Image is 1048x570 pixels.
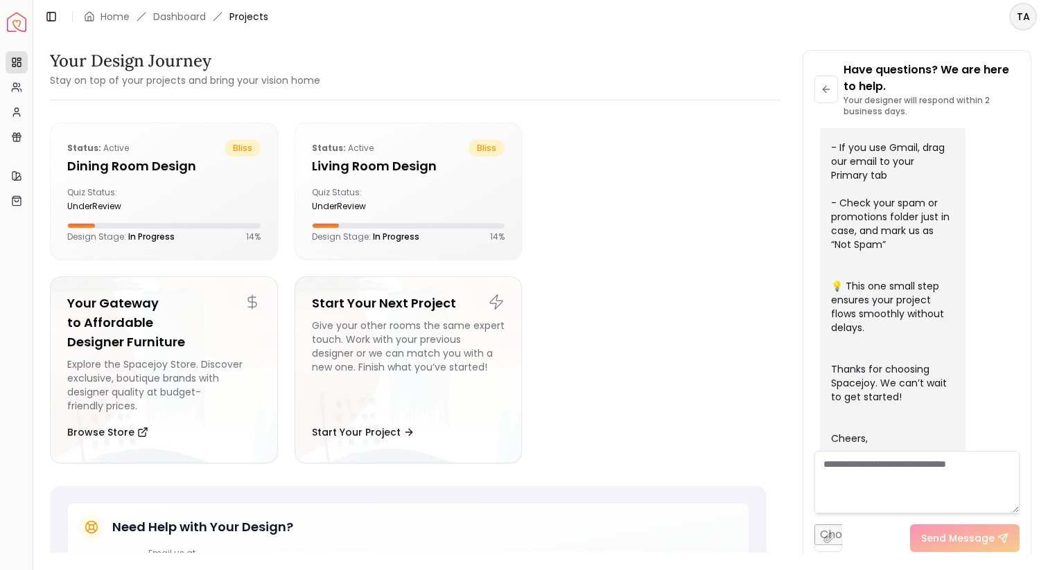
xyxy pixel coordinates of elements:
div: Quiz Status: [312,187,403,212]
h5: Dining Room design [67,157,261,176]
h5: Need Help with Your Design? [112,517,293,537]
h5: Start Your Next Project [312,294,505,313]
p: 14 % [246,231,261,242]
p: Design Stage: [67,231,175,242]
p: Have questions? We are here to help. [844,62,1020,95]
span: In Progress [373,231,419,242]
a: Start Your Next ProjectGive your other rooms the same expert touch. Work with your previous desig... [295,276,523,463]
a: Home [101,10,130,24]
button: TA [1009,3,1037,30]
div: Explore the Spacejoy Store. Discover exclusive, boutique brands with designer quality at budget-f... [67,357,261,413]
h5: Living Room design [312,157,505,176]
b: Status: [312,142,346,154]
img: Spacejoy Logo [7,12,26,32]
p: active [67,140,129,157]
p: Email us at [148,548,250,559]
p: Your designer will respond within 2 business days. [844,95,1020,117]
nav: breadcrumb [84,10,268,24]
small: Stay on top of your projects and bring your vision home [50,73,320,87]
span: bliss [225,140,261,157]
a: Your Gateway to Affordable Designer FurnitureExplore the Spacejoy Store. Discover exclusive, bout... [50,276,278,463]
h3: Your Design Journey [50,50,320,72]
p: 14 % [490,231,505,242]
span: Projects [229,10,268,24]
p: active [312,140,374,157]
div: underReview [67,201,158,212]
button: Browse Store [67,418,148,446]
p: Design Stage: [312,231,419,242]
b: Status: [67,142,101,154]
div: Give your other rooms the same expert touch. Work with your previous designer or we can match you... [312,319,505,413]
span: TA [1011,4,1036,29]
span: bliss [469,140,505,157]
span: In Progress [128,231,175,242]
a: Dashboard [153,10,206,24]
button: Start Your Project [312,418,414,446]
a: Spacejoy [7,12,26,32]
div: Quiz Status: [67,187,158,212]
div: underReview [312,201,403,212]
h5: Your Gateway to Affordable Designer Furniture [67,294,261,352]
